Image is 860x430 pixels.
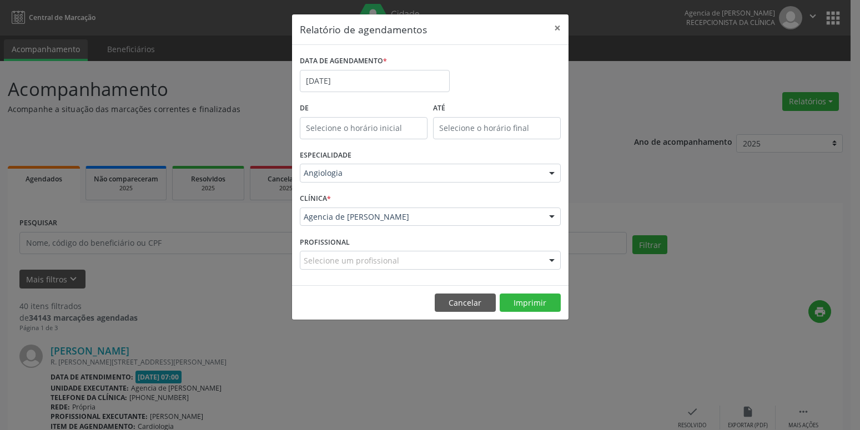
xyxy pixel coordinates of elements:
label: DATA DE AGENDAMENTO [300,53,387,70]
input: Selecione o horário final [433,117,561,139]
input: Selecione uma data ou intervalo [300,70,450,92]
span: Agencia de [PERSON_NAME] [304,211,538,222]
h5: Relatório de agendamentos [300,22,427,37]
button: Imprimir [500,294,561,312]
button: Cancelar [435,294,496,312]
label: ATÉ [433,100,561,117]
button: Close [546,14,569,42]
span: Selecione um profissional [304,255,399,266]
label: De [300,100,428,117]
label: PROFISSIONAL [300,234,350,251]
span: Angiologia [304,168,538,179]
label: ESPECIALIDADE [300,147,351,164]
input: Selecione o horário inicial [300,117,428,139]
label: CLÍNICA [300,190,331,208]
